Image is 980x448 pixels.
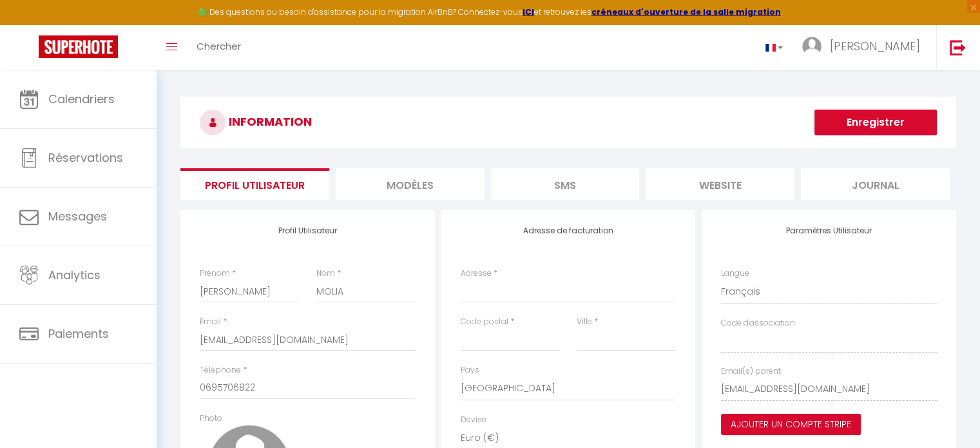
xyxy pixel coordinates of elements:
[461,226,677,235] h4: Adresse de facturation
[197,39,241,53] span: Chercher
[48,326,109,342] span: Paiements
[721,414,861,436] button: Ajouter un compte Stripe
[721,226,937,235] h4: Paramètres Utilisateur
[48,208,107,224] span: Messages
[721,268,749,280] label: Langue
[801,168,950,200] li: Journal
[950,39,966,55] img: logout
[591,6,781,17] a: créneaux d'ouverture de la salle migration
[48,91,115,107] span: Calendriers
[200,364,241,376] label: Téléphone
[200,413,222,425] label: Photo
[187,25,251,70] a: Chercher
[316,268,335,280] label: Nom
[48,267,101,283] span: Analytics
[721,317,795,329] label: Code d'association
[830,38,920,54] span: [PERSON_NAME]
[200,268,230,280] label: Prénom
[461,364,479,376] label: Pays
[814,110,937,135] button: Enregistrer
[10,5,49,44] button: Ouvrir le widget de chat LiveChat
[200,226,416,235] h4: Profil Utilisateur
[200,316,221,328] label: Email
[577,316,592,328] label: Ville
[523,6,534,17] a: ICI
[491,168,640,200] li: SMS
[646,168,794,200] li: website
[48,150,123,166] span: Réservations
[461,316,508,328] label: Code postal
[180,97,956,148] h3: INFORMATION
[461,414,486,426] label: Devise
[180,168,329,200] li: Profil Utilisateur
[721,365,781,378] label: Email(s) parent
[802,37,821,56] img: ...
[39,35,118,58] img: Super Booking
[461,268,492,280] label: Adresse
[336,168,485,200] li: MODÈLES
[793,25,936,70] a: ... [PERSON_NAME]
